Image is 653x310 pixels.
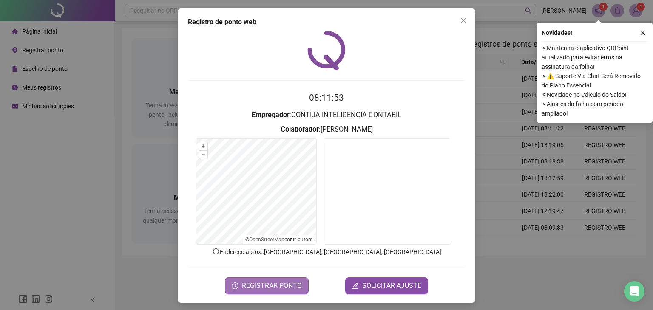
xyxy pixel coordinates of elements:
span: ⚬ Mantenha o aplicativo QRPoint atualizado para evitar erros na assinatura da folha! [542,43,648,71]
strong: Empregador [252,111,290,119]
button: REGISTRAR PONTO [225,277,309,294]
span: close [460,17,467,24]
div: Open Intercom Messenger [624,281,644,302]
p: Endereço aprox. : [GEOGRAPHIC_DATA], [GEOGRAPHIC_DATA], [GEOGRAPHIC_DATA] [188,247,465,256]
span: SOLICITAR AJUSTE [362,281,421,291]
span: REGISTRAR PONTO [242,281,302,291]
li: © contributors. [245,237,314,242]
span: close [640,30,646,36]
span: ⚬ ⚠️ Suporte Via Chat Será Removido do Plano Essencial [542,71,648,90]
h3: : CONTIJA INTELIGENCIA CONTABIL [188,110,465,121]
button: editSOLICITAR AJUSTE [345,277,428,294]
span: ⚬ Ajustes da folha com período ampliado! [542,99,648,118]
span: ⚬ Novidade no Cálculo do Saldo! [542,90,648,99]
button: + [199,142,207,150]
span: Novidades ! [542,28,572,37]
span: edit [352,282,359,289]
span: clock-circle [232,282,238,289]
a: OpenStreetMap [249,237,284,242]
span: info-circle [212,248,220,255]
div: Registro de ponto web [188,17,465,27]
button: – [199,151,207,159]
img: QRPoint [307,31,346,70]
time: 08:11:53 [309,93,344,103]
strong: Colaborador [281,125,319,133]
button: Close [457,14,470,27]
h3: : [PERSON_NAME] [188,124,465,135]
